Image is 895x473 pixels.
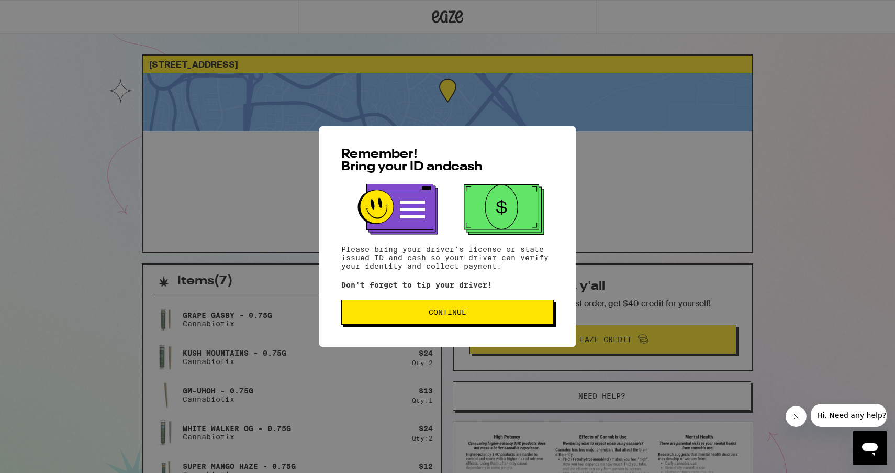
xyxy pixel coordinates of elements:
[341,148,483,173] span: Remember! Bring your ID and cash
[853,431,887,465] iframe: Button to launch messaging window
[786,406,807,427] iframe: Close message
[341,300,554,325] button: Continue
[341,245,554,270] p: Please bring your driver's license or state issued ID and cash so your driver can verify your ide...
[811,404,887,427] iframe: Message from company
[341,281,554,289] p: Don't forget to tip your driver!
[429,309,466,316] span: Continue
